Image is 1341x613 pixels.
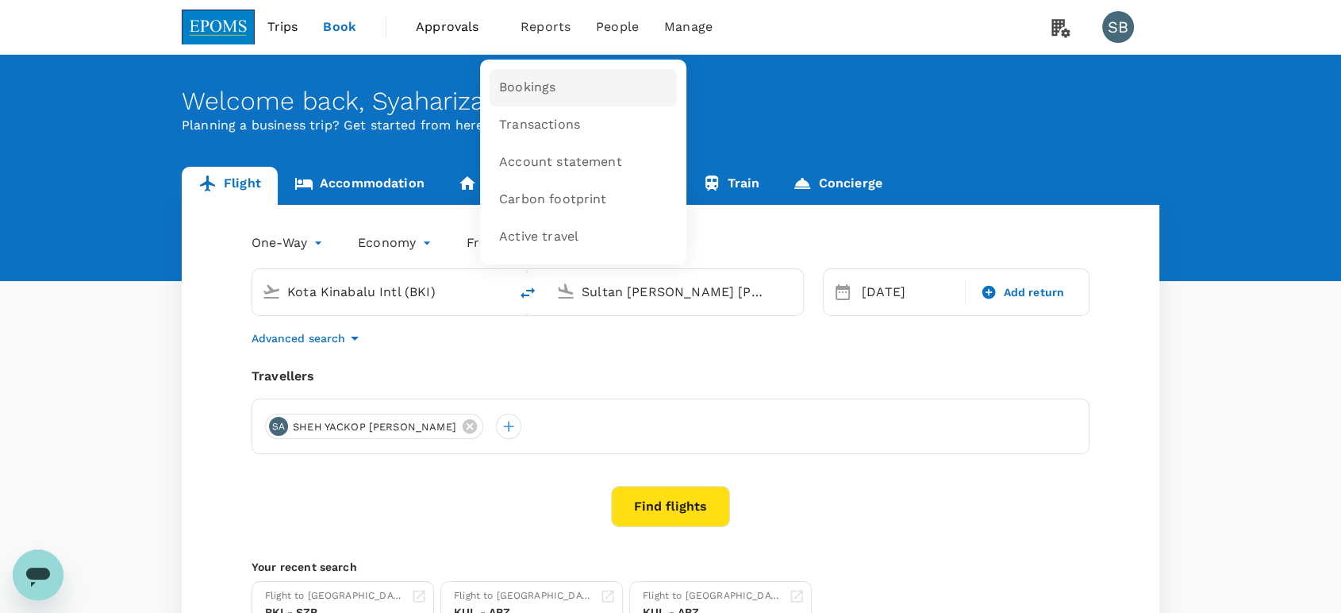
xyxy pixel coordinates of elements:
[490,181,677,218] a: Carbon footprint
[265,588,405,604] div: Flight to [GEOGRAPHIC_DATA]
[509,274,547,312] button: delete
[643,588,782,604] div: Flight to [GEOGRAPHIC_DATA]
[269,417,288,436] div: SA
[323,17,356,37] span: Book
[499,116,580,134] span: Transactions
[499,228,578,246] span: Active travel
[499,79,555,97] span: Bookings
[278,167,441,205] a: Accommodation
[498,290,501,293] button: Open
[611,486,730,527] button: Find flights
[182,10,255,44] img: EPOMS SDN BHD
[1003,284,1064,301] span: Add return
[490,218,677,256] a: Active travel
[287,280,475,304] input: Depart from
[252,559,1089,575] p: Your recent search
[283,419,466,435] span: SHEH YACKOP [PERSON_NAME]
[454,588,594,604] div: Flight to [GEOGRAPHIC_DATA]
[499,153,622,172] span: Account statement
[490,69,677,106] a: Bookings
[252,329,364,348] button: Advanced search
[182,167,278,205] a: Flight
[416,17,495,37] span: Approvals
[490,106,677,144] a: Transactions
[358,230,435,256] div: Economy
[252,230,326,256] div: One-Way
[267,17,298,37] span: Trips
[182,116,1159,135] p: Planning a business trip? Get started from here.
[776,167,898,205] a: Concierge
[499,191,606,209] span: Carbon footprint
[792,290,795,293] button: Open
[467,233,650,253] button: Frequent flyer programme
[252,330,345,346] p: Advanced search
[467,233,631,253] p: Frequent flyer programme
[582,280,770,304] input: Going to
[521,17,571,37] span: Reports
[182,87,1159,116] div: Welcome back , Syaharizan .
[1102,11,1134,43] div: SB
[596,17,639,37] span: People
[664,17,713,37] span: Manage
[686,167,777,205] a: Train
[441,167,563,205] a: Long stay
[265,414,483,439] div: SASHEH YACKOP [PERSON_NAME]
[490,144,677,181] a: Account statement
[252,367,1089,386] div: Travellers
[13,549,63,600] iframe: Button to launch messaging window
[855,276,962,308] div: [DATE]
